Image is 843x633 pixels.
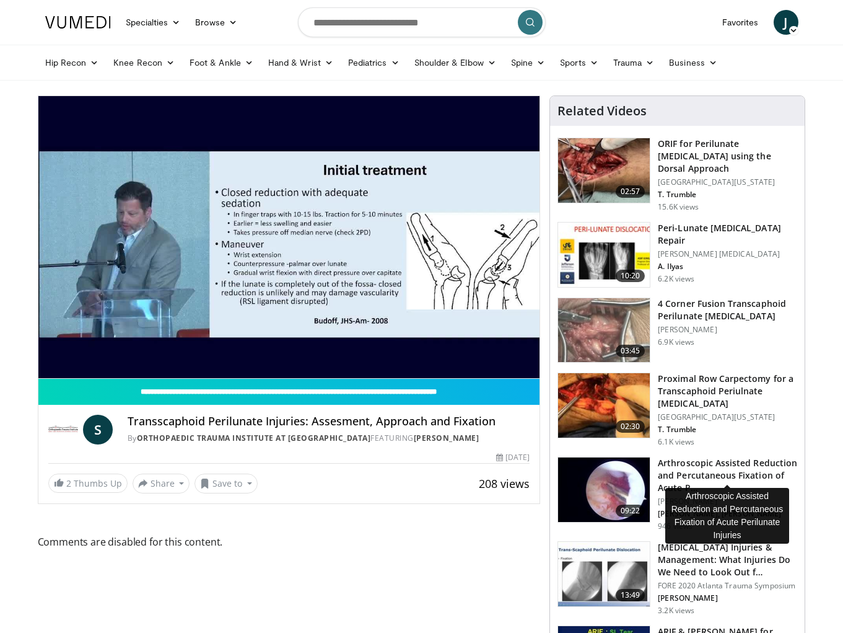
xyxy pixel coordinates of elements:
img: Orthopaedic Trauma Institute at UCSF [48,415,78,445]
a: Sports [553,50,606,75]
img: Picture_5_5_3.png.150x105_q85_crop-smart_upscale.jpg [558,373,650,438]
div: [DATE] [496,452,530,463]
p: T. Trumble [658,190,797,200]
span: 02:30 [616,420,645,433]
p: 6.9K views [658,337,694,347]
h3: [MEDICAL_DATA] Injuries & Management: What Injuries Do We Need to Look Out f… [658,541,797,578]
img: 1b5f4ccd-8f9f-4f84-889d-337cda345fc9.150x105_q85_crop-smart_upscale.jpg [558,298,650,363]
input: Search topics, interventions [298,7,546,37]
p: [GEOGRAPHIC_DATA][US_STATE] [658,177,797,187]
h3: Peri-Lunate [MEDICAL_DATA] Repair [658,222,797,247]
a: Knee Recon [106,50,182,75]
img: 983833de-b147-4a85-9417-e2b5e3f89f4e.150x105_q85_crop-smart_upscale.jpg [558,458,650,522]
p: 3.2K views [658,606,694,616]
img: 0a894fbd-a7cb-40d3-bfab-3b5d671758fa.150x105_q85_crop-smart_upscale.jpg [558,542,650,606]
span: 2 [66,477,71,489]
span: 208 views [479,476,530,491]
h3: 4 Corner Fusion Transcaphoid Perilunate [MEDICAL_DATA] [658,298,797,322]
p: [GEOGRAPHIC_DATA][US_STATE] [658,412,797,422]
h4: Related Videos [557,104,647,118]
a: 02:57 ORIF for Perilunate [MEDICAL_DATA] using the Dorsal Approach [GEOGRAPHIC_DATA][US_STATE] T.... [557,138,797,212]
p: 6.2K views [658,274,694,284]
p: 946 views [658,521,692,531]
a: 09:22 Arthroscopic Assisted Reduction and Percutaneous Fixation of Acute P… [PERSON_NAME] [PERSON... [557,457,797,531]
p: [PERSON_NAME], [PERSON_NAME] [658,509,797,519]
a: Browse [188,10,245,35]
a: Business [662,50,725,75]
h3: ORIF for Perilunate [MEDICAL_DATA] using the Dorsal Approach [658,138,797,175]
span: Comments are disabled for this content. [38,534,541,550]
a: Hip Recon [38,50,107,75]
a: Shoulder & Elbow [407,50,504,75]
video-js: Video Player [38,96,540,379]
a: 2 Thumbs Up [48,474,128,493]
p: 15.6K views [658,202,699,212]
h4: Transscaphoid Perilunate Injuries: Assesment, Approach and Fixation [128,415,530,428]
p: 6.1K views [658,437,694,447]
img: bf3337b0-582c-4dd6-bf6c-db1afff2545b.150x105_q85_crop-smart_upscale.jpg [558,138,650,203]
h3: Proximal Row Carpectomy for a Transcaphoid Periulnate [MEDICAL_DATA] [658,373,797,410]
h3: Arthroscopic Assisted Reduction and Percutaneous Fixation of Acute P… [658,457,797,494]
span: 10:20 [616,270,645,282]
p: [PERSON_NAME] [MEDICAL_DATA] [658,249,797,259]
span: 09:22 [616,505,645,517]
span: 03:45 [616,345,645,357]
p: FORE 2020 Atlanta Trauma Symposium [658,581,797,591]
a: Orthopaedic Trauma Institute at [GEOGRAPHIC_DATA] [137,433,371,443]
a: [PERSON_NAME] [414,433,479,443]
p: [PERSON_NAME] [658,497,797,507]
a: Spine [504,50,553,75]
img: VuMedi Logo [45,16,111,29]
a: Trauma [606,50,662,75]
p: T. Trumble [658,425,797,435]
p: [PERSON_NAME] [658,325,797,335]
span: 13:49 [616,589,645,601]
a: J [774,10,798,35]
a: Hand & Wrist [261,50,341,75]
a: Pediatrics [341,50,407,75]
a: 02:30 Proximal Row Carpectomy for a Transcaphoid Periulnate [MEDICAL_DATA] [GEOGRAPHIC_DATA][US_S... [557,373,797,447]
a: S [83,415,113,445]
button: Share [133,474,190,494]
p: [PERSON_NAME] [658,593,797,603]
div: By FEATURING [128,433,530,444]
div: Arthroscopic Assisted Reduction and Percutaneous Fixation of Acute Perilunate Injuries [665,488,789,544]
a: Foot & Ankle [182,50,261,75]
button: Save to [194,474,258,494]
a: 10:20 Peri-Lunate [MEDICAL_DATA] Repair [PERSON_NAME] [MEDICAL_DATA] A. Ilyas 6.2K views [557,222,797,288]
img: c1bfbbfa-d817-4968-9dad-0f41b0b7cc34.150x105_q85_crop-smart_upscale.jpg [558,223,650,287]
a: 03:45 4 Corner Fusion Transcaphoid Perilunate [MEDICAL_DATA] [PERSON_NAME] 6.9K views [557,298,797,363]
a: Favorites [715,10,766,35]
a: Specialties [118,10,188,35]
span: 02:57 [616,185,645,198]
a: 13:49 [MEDICAL_DATA] Injuries & Management: What Injuries Do We Need to Look Out f… FORE 2020 Atl... [557,541,797,616]
p: A. Ilyas [658,262,797,272]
